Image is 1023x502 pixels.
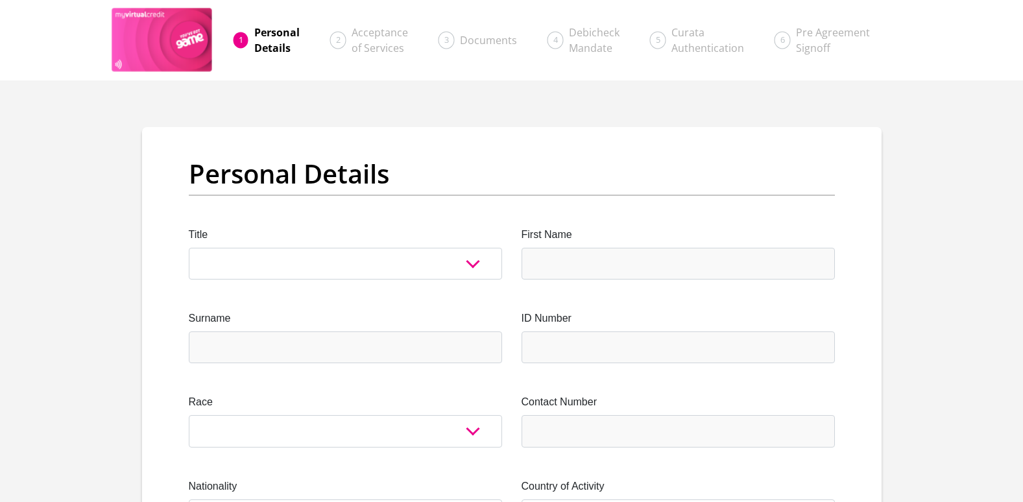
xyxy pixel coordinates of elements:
label: Race [189,394,502,410]
h2: Personal Details [189,158,835,189]
span: Acceptance of Services [352,25,408,55]
label: Country of Activity [522,479,835,494]
input: Surname [189,331,502,363]
a: CurataAuthentication [661,19,754,61]
span: Debicheck Mandate [569,25,620,55]
input: First Name [522,248,835,280]
span: Pre Agreement Signoff [796,25,870,55]
a: PersonalDetails [244,19,310,61]
span: Curata Authentication [671,25,744,55]
label: Nationality [189,479,502,494]
span: Personal Details [254,25,300,55]
label: Contact Number [522,394,835,410]
input: ID Number [522,331,835,363]
label: Surname [189,311,502,326]
a: Acceptanceof Services [341,19,418,61]
img: game logo [112,8,213,73]
a: Pre AgreementSignoff [786,19,880,61]
label: Title [189,227,502,243]
span: Documents [460,33,517,47]
a: DebicheckMandate [559,19,630,61]
label: ID Number [522,311,835,326]
a: Documents [450,27,527,53]
label: First Name [522,227,835,243]
input: Contact Number [522,415,835,447]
